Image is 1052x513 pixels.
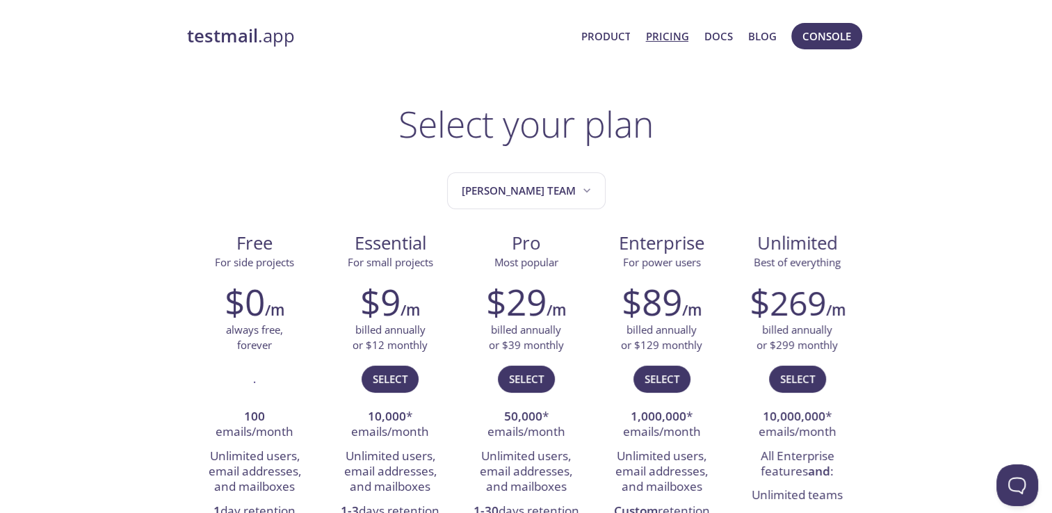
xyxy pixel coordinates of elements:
[494,255,558,269] span: Most popular
[704,27,733,45] a: Docs
[763,408,825,424] strong: 10,000,000
[748,27,777,45] a: Blog
[605,231,718,255] span: Enterprise
[754,255,841,269] span: Best of everything
[373,370,407,388] span: Select
[486,281,547,323] h2: $29
[631,408,686,424] strong: 1,000,000
[756,323,838,352] p: billed annually or $299 monthly
[996,464,1038,506] iframe: Help Scout Beacon - Open
[750,281,826,323] h2: $
[353,323,428,352] p: billed annually or $12 monthly
[504,408,542,424] strong: 50,000
[770,280,826,325] span: 269
[757,231,838,255] span: Unlimited
[462,181,594,200] span: [PERSON_NAME] team
[469,231,583,255] span: Pro
[509,370,544,388] span: Select
[333,445,448,500] li: Unlimited users, email addresses, and mailboxes
[398,103,654,145] h1: Select your plan
[360,281,400,323] h2: $9
[226,323,283,352] p: always free, forever
[547,298,566,322] h6: /m
[215,255,294,269] span: For side projects
[333,405,448,445] li: * emails/month
[808,463,830,479] strong: and
[581,27,630,45] a: Product
[265,298,284,322] h6: /m
[740,445,855,484] li: All Enterprise features :
[645,370,679,388] span: Select
[400,298,420,322] h6: /m
[826,298,845,322] h6: /m
[334,231,447,255] span: Essential
[633,366,690,392] button: Select
[622,281,682,323] h2: $89
[769,366,826,392] button: Select
[621,323,702,352] p: billed annually or $129 monthly
[225,281,265,323] h2: $0
[368,408,406,424] strong: 10,000
[623,255,701,269] span: For power users
[802,27,851,45] span: Console
[604,405,719,445] li: * emails/month
[682,298,702,322] h6: /m
[362,366,419,392] button: Select
[791,23,862,49] button: Console
[244,408,265,424] strong: 100
[489,323,564,352] p: billed annually or $39 monthly
[740,484,855,507] li: Unlimited teams
[604,445,719,500] li: Unlimited users, email addresses, and mailboxes
[198,231,311,255] span: Free
[469,445,583,500] li: Unlimited users, email addresses, and mailboxes
[447,172,606,209] button: Alberth's team
[740,405,855,445] li: * emails/month
[469,405,583,445] li: * emails/month
[348,255,433,269] span: For small projects
[780,370,815,388] span: Select
[197,445,312,500] li: Unlimited users, email addresses, and mailboxes
[197,405,312,445] li: emails/month
[645,27,688,45] a: Pricing
[187,24,258,48] strong: testmail
[498,366,555,392] button: Select
[187,24,570,48] a: testmail.app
